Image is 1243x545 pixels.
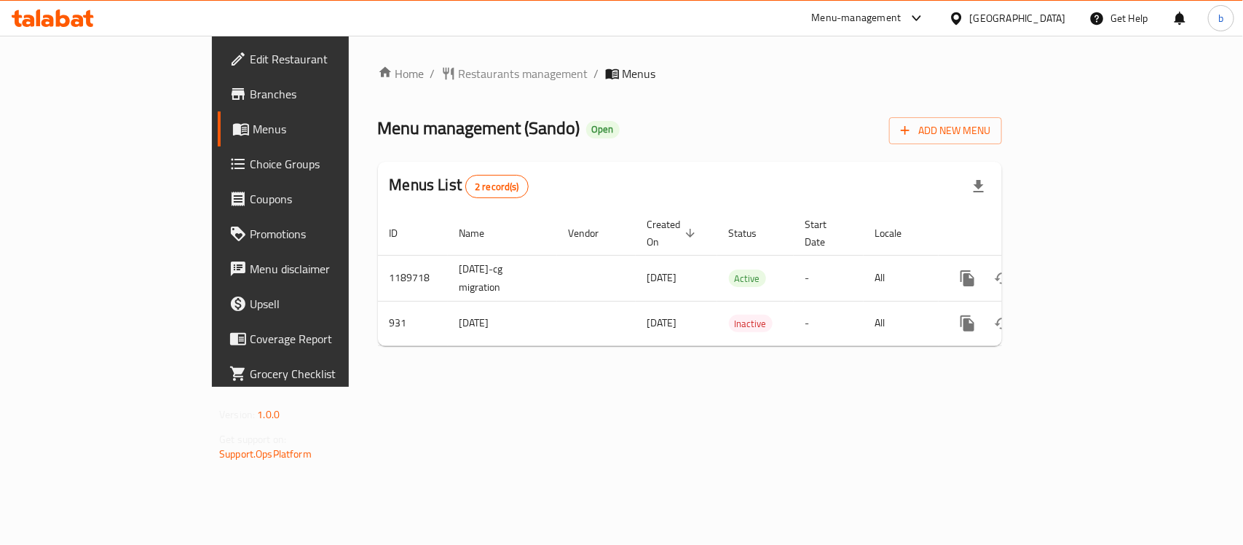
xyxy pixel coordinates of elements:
[729,270,766,287] span: Active
[950,261,985,296] button: more
[218,321,419,356] a: Coverage Report
[448,255,557,301] td: [DATE]-cg migration
[218,251,419,286] a: Menu disclaimer
[218,286,419,321] a: Upsell
[465,175,529,198] div: Total records count
[218,216,419,251] a: Promotions
[378,211,1102,346] table: enhanced table
[448,301,557,345] td: [DATE]
[889,117,1002,144] button: Add New Menu
[250,330,408,348] span: Coverage Report
[441,65,588,82] a: Restaurants management
[729,270,766,287] div: Active
[466,180,528,194] span: 2 record(s)
[459,224,504,242] span: Name
[250,295,408,313] span: Upsell
[378,111,580,144] span: Menu management ( Sando )
[218,42,419,77] a: Edit Restaurant
[794,301,864,345] td: -
[250,155,408,173] span: Choice Groups
[218,77,419,111] a: Branches
[219,405,255,424] span: Version:
[985,261,1020,296] button: Change Status
[647,313,677,332] span: [DATE]
[250,50,408,68] span: Edit Restaurant
[1218,10,1223,26] span: b
[390,174,529,198] h2: Menus List
[218,181,419,216] a: Coupons
[729,315,773,332] span: Inactive
[729,224,776,242] span: Status
[253,120,408,138] span: Menus
[219,444,312,463] a: Support.OpsPlatform
[250,190,408,208] span: Coupons
[378,65,1002,82] nav: breadcrumb
[647,268,677,287] span: [DATE]
[985,306,1020,341] button: Change Status
[218,146,419,181] a: Choice Groups
[594,65,599,82] li: /
[569,224,618,242] span: Vendor
[250,225,408,243] span: Promotions
[430,65,435,82] li: /
[875,224,921,242] span: Locale
[901,122,990,140] span: Add New Menu
[970,10,1066,26] div: [GEOGRAPHIC_DATA]
[250,260,408,278] span: Menu disclaimer
[390,224,417,242] span: ID
[864,301,939,345] td: All
[812,9,901,27] div: Menu-management
[459,65,588,82] span: Restaurants management
[586,121,620,138] div: Open
[950,306,985,341] button: more
[939,211,1102,256] th: Actions
[218,356,419,391] a: Grocery Checklist
[647,216,700,251] span: Created On
[586,123,620,136] span: Open
[218,111,419,146] a: Menus
[623,65,656,82] span: Menus
[961,169,996,204] div: Export file
[250,85,408,103] span: Branches
[250,365,408,383] span: Grocery Checklist
[219,430,286,449] span: Get support on:
[794,255,864,301] td: -
[805,216,846,251] span: Start Date
[257,405,280,424] span: 1.0.0
[864,255,939,301] td: All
